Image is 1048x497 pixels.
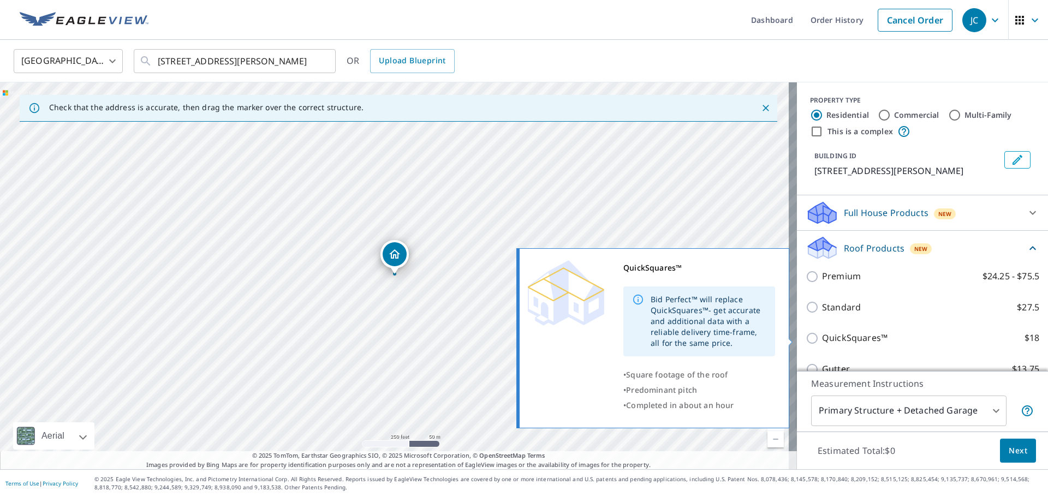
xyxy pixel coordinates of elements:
[5,480,39,487] a: Terms of Use
[809,439,904,463] p: Estimated Total: $0
[94,475,1043,492] p: © 2025 Eagle View Technologies, Inc. and Pictometry International Corp. All Rights Reserved. Repo...
[623,398,775,413] div: •
[347,49,455,73] div: OR
[43,480,78,487] a: Privacy Policy
[811,396,1007,426] div: Primary Structure + Detached Garage
[626,369,728,380] span: Square footage of the roof
[938,209,952,218] span: New
[626,385,697,395] span: Predominant pitch
[914,244,928,253] span: New
[844,206,928,219] p: Full House Products
[252,451,545,460] span: © 2025 TomTom, Earthstar Geographics SIO, © 2025 Microsoft Corporation, ©
[962,8,986,32] div: JC
[1009,444,1027,458] span: Next
[1025,331,1039,345] p: $18
[14,46,123,76] div: [GEOGRAPHIC_DATA]
[1000,439,1036,463] button: Next
[527,451,545,459] a: Terms
[1004,151,1031,169] button: Edit building 1
[878,9,952,32] a: Cancel Order
[5,480,78,487] p: |
[894,110,939,121] label: Commercial
[13,422,94,450] div: Aerial
[964,110,1012,121] label: Multi-Family
[626,400,734,410] span: Completed in about an hour
[651,290,766,353] div: Bid Perfect™ will replace QuickSquares™- get accurate and additional data with a reliable deliver...
[479,451,525,459] a: OpenStreetMap
[767,431,784,447] a: Current Level 17, Zoom Out
[380,240,409,274] div: Dropped pin, building 1, Residential property, 4172 Kenneth Rd Stow, OH 44224
[1017,301,1039,314] p: $27.5
[827,126,893,137] label: This is a complex
[806,200,1039,226] div: Full House ProductsNew
[811,377,1034,390] p: Measurement Instructions
[822,270,861,283] p: Premium
[38,422,68,450] div: Aerial
[826,110,869,121] label: Residential
[528,260,604,326] img: Premium
[822,362,850,376] p: Gutter
[623,260,775,276] div: QuickSquares™
[822,301,861,314] p: Standard
[158,46,313,76] input: Search by address or latitude-longitude
[20,12,148,28] img: EV Logo
[49,103,364,112] p: Check that the address is accurate, then drag the marker over the correct structure.
[1012,362,1039,376] p: $13.75
[982,270,1039,283] p: $24.25 - $75.5
[810,95,1035,105] div: PROPERTY TYPE
[623,382,775,398] div: •
[379,54,445,68] span: Upload Blueprint
[822,331,888,345] p: QuickSquares™
[814,164,1000,177] p: [STREET_ADDRESS][PERSON_NAME]
[623,367,775,382] div: •
[814,151,856,160] p: BUILDING ID
[370,49,454,73] a: Upload Blueprint
[806,235,1039,261] div: Roof ProductsNew
[844,242,904,255] p: Roof Products
[1021,404,1034,417] span: Your report will include the primary structure and a detached garage if one exists.
[759,101,773,115] button: Close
